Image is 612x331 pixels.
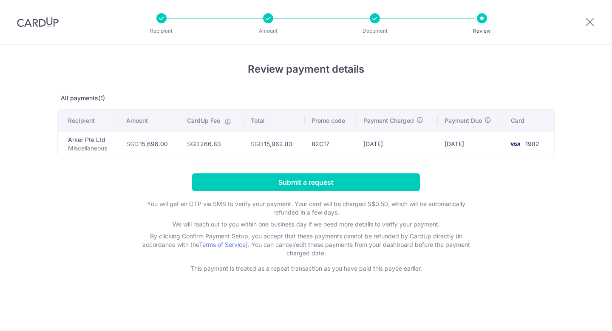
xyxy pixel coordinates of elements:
span: CardUp Fee [187,116,220,125]
p: By clicking Confirm Payment Setup, you accept that these payments cannot be refunded by CardUp di... [136,232,476,257]
p: Recipient [130,27,193,35]
th: Total [244,110,305,132]
span: Payment Due [445,116,482,125]
td: 266.83 [180,132,244,156]
span: Payment Charged [363,116,414,125]
p: Amount [237,27,300,35]
span: 1982 [525,140,539,147]
p: Document [343,27,406,35]
th: Recipient [58,110,119,132]
td: 15,962.83 [244,132,305,156]
span: SGD [251,140,263,147]
span: SGD [187,140,199,147]
p: You will get an OTP via SMS to verify your payment. Your card will be charged S$0.50, which will ... [136,200,476,217]
td: [DATE] [357,132,437,156]
a: Terms of Service [199,241,246,248]
p: Review [450,27,513,35]
th: Card [504,110,554,132]
p: All payments(1) [57,94,555,102]
td: 15,696.00 [119,132,180,156]
th: Amount [119,110,180,132]
h4: Review payment details [57,62,555,77]
img: <span class="translation_missing" title="translation missing: en.account_steps.new_confirm_form.b... [507,139,524,149]
span: SGD [126,140,139,147]
td: [DATE] [438,132,504,156]
td: Arker Pte Ltd [58,132,119,156]
input: Submit a request [192,173,420,191]
img: CardUp [17,17,59,27]
p: This payment is treated as a repeat transaction as you have paid this payee earlier. [136,264,476,273]
td: B2C17 [305,132,357,156]
th: Promo code [305,110,357,132]
p: We will reach out to you within one business day if we need more details to verify your payment. [136,220,476,229]
p: Miscellaneous [68,144,113,153]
